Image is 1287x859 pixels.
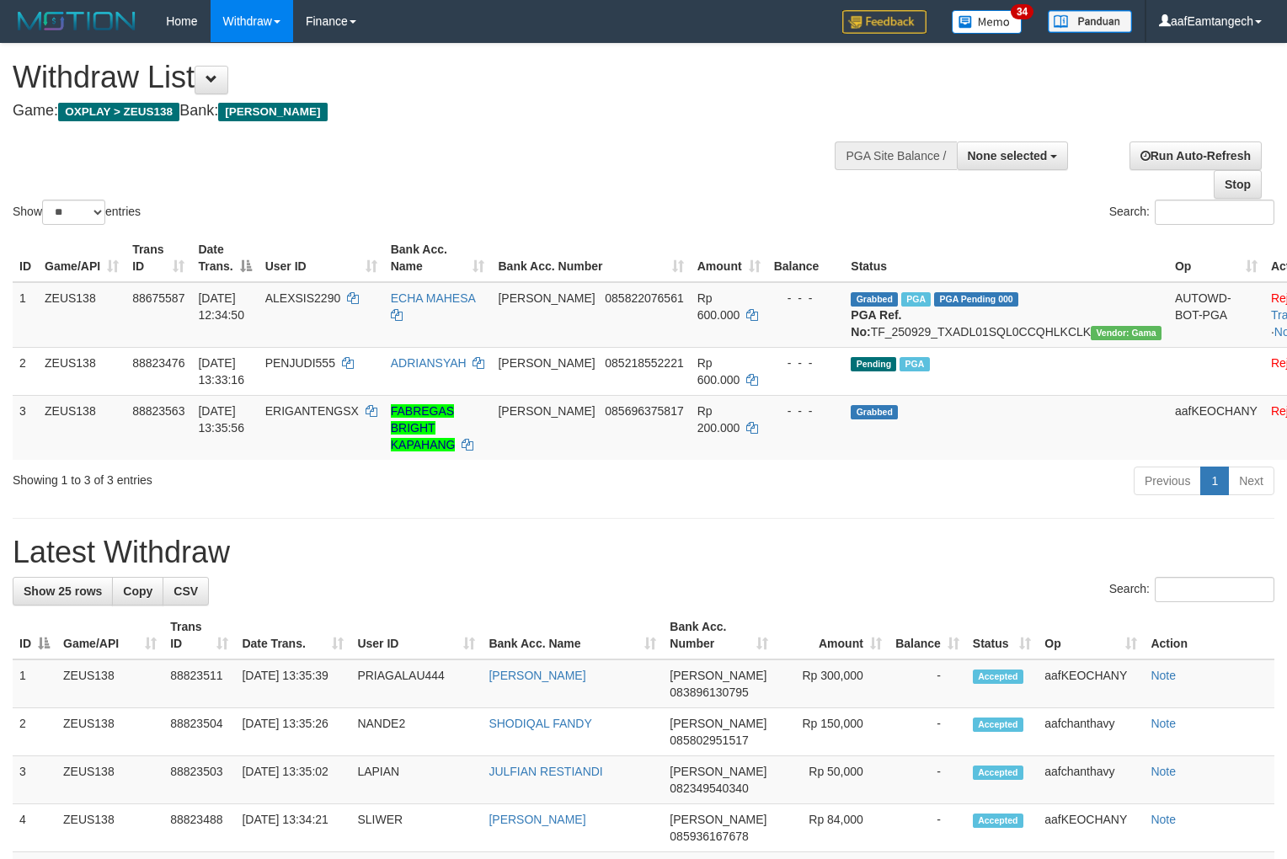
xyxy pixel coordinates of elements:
[56,659,163,708] td: ZEUS138
[1151,717,1176,730] a: Note
[163,611,235,659] th: Trans ID: activate to sort column ascending
[123,584,152,598] span: Copy
[42,200,105,225] select: Showentries
[1048,10,1132,33] img: panduan.png
[198,291,244,322] span: [DATE] 12:34:50
[489,669,585,682] a: [PERSON_NAME]
[952,10,1023,34] img: Button%20Memo.svg
[934,292,1018,307] span: PGA Pending
[1144,611,1274,659] th: Action
[13,659,56,708] td: 1
[13,282,38,348] td: 1
[1151,813,1176,826] a: Note
[774,403,838,419] div: - - -
[13,465,524,488] div: Showing 1 to 3 of 3 entries
[56,804,163,852] td: ZEUS138
[125,234,191,282] th: Trans ID: activate to sort column ascending
[198,404,244,435] span: [DATE] 13:35:56
[697,356,740,387] span: Rp 600.000
[697,404,740,435] span: Rp 200.000
[851,308,901,339] b: PGA Ref. No:
[163,804,235,852] td: 88823488
[605,404,683,418] span: Copy 085696375817 to clipboard
[13,61,841,94] h1: Withdraw List
[259,234,384,282] th: User ID: activate to sort column ascending
[38,234,125,282] th: Game/API: activate to sort column ascending
[38,282,125,348] td: ZEUS138
[482,611,663,659] th: Bank Acc. Name: activate to sort column ascending
[1038,756,1144,804] td: aafchanthavy
[957,141,1069,170] button: None selected
[13,395,38,460] td: 3
[901,292,931,307] span: Marked by aafpengsreynich
[498,404,595,418] span: [PERSON_NAME]
[691,234,767,282] th: Amount: activate to sort column ascending
[24,584,102,598] span: Show 25 rows
[58,103,179,121] span: OXPLAY > ZEUS138
[1038,659,1144,708] td: aafKEOCHANY
[774,290,838,307] div: - - -
[235,708,350,756] td: [DATE] 13:35:26
[489,765,602,778] a: JULFIAN RESTIANDI
[391,291,475,305] a: ECHA MAHESA
[218,103,327,121] span: [PERSON_NAME]
[605,291,683,305] span: Copy 085822076561 to clipboard
[670,782,748,795] span: Copy 082349540340 to clipboard
[38,395,125,460] td: ZEUS138
[889,756,966,804] td: -
[491,234,690,282] th: Bank Acc. Number: activate to sort column ascending
[1168,234,1264,282] th: Op: activate to sort column ascending
[670,686,748,699] span: Copy 083896130795 to clipboard
[56,756,163,804] td: ZEUS138
[844,282,1168,348] td: TF_250929_TXADL01SQL0CCQHLKCLK
[775,611,889,659] th: Amount: activate to sort column ascending
[775,659,889,708] td: Rp 300,000
[13,756,56,804] td: 3
[1151,669,1176,682] a: Note
[1168,395,1264,460] td: aafKEOCHANY
[191,234,258,282] th: Date Trans.: activate to sort column descending
[697,291,740,322] span: Rp 600.000
[489,813,585,826] a: [PERSON_NAME]
[670,734,748,747] span: Copy 085802951517 to clipboard
[851,292,898,307] span: Grabbed
[767,234,845,282] th: Balance
[13,708,56,756] td: 2
[973,718,1023,732] span: Accepted
[132,291,184,305] span: 88675587
[605,356,683,370] span: Copy 085218552221 to clipboard
[163,756,235,804] td: 88823503
[844,234,1168,282] th: Status
[13,577,113,606] a: Show 25 rows
[56,611,163,659] th: Game/API: activate to sort column ascending
[663,611,775,659] th: Bank Acc. Number: activate to sort column ascending
[13,234,38,282] th: ID
[889,804,966,852] td: -
[889,611,966,659] th: Balance: activate to sort column ascending
[775,804,889,852] td: Rp 84,000
[350,804,482,852] td: SLIWER
[900,357,929,371] span: Marked by aafpengsreynich
[1038,708,1144,756] td: aafchanthavy
[235,659,350,708] td: [DATE] 13:35:39
[163,577,209,606] a: CSV
[265,404,359,418] span: ERIGANTENGSX
[1038,804,1144,852] td: aafKEOCHANY
[1129,141,1262,170] a: Run Auto-Refresh
[13,200,141,225] label: Show entries
[235,804,350,852] td: [DATE] 13:34:21
[1200,467,1229,495] a: 1
[775,708,889,756] td: Rp 150,000
[1091,326,1162,340] span: Vendor URL: https://trx31.1velocity.biz
[670,669,766,682] span: [PERSON_NAME]
[1228,467,1274,495] a: Next
[966,611,1038,659] th: Status: activate to sort column ascending
[174,584,198,598] span: CSV
[13,804,56,852] td: 4
[973,670,1023,684] span: Accepted
[132,404,184,418] span: 88823563
[1038,611,1144,659] th: Op: activate to sort column ascending
[13,347,38,395] td: 2
[775,756,889,804] td: Rp 50,000
[235,756,350,804] td: [DATE] 13:35:02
